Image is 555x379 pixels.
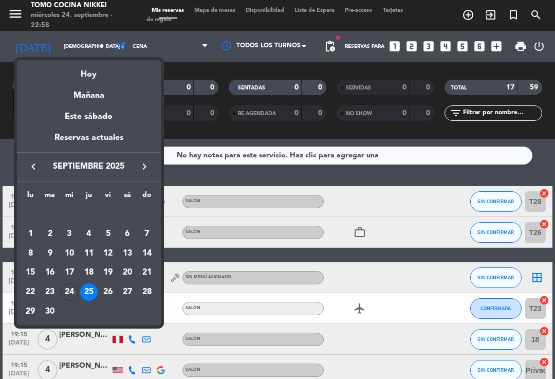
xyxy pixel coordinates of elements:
[138,225,156,243] div: 7
[21,224,41,244] td: 1 de septiembre de 2025
[22,245,39,262] div: 8
[41,283,59,301] div: 23
[137,263,157,282] td: 21 de septiembre de 2025
[60,224,79,244] td: 3 de septiembre de 2025
[61,264,78,281] div: 17
[21,282,41,302] td: 22 de septiembre de 2025
[61,283,78,301] div: 24
[41,303,59,320] div: 30
[60,263,79,282] td: 17 de septiembre de 2025
[40,302,60,321] td: 30 de septiembre de 2025
[21,244,41,263] td: 8 de septiembre de 2025
[61,245,78,262] div: 10
[98,244,118,263] td: 12 de septiembre de 2025
[60,189,79,205] th: miércoles
[138,283,156,301] div: 28
[40,244,60,263] td: 9 de septiembre de 2025
[98,263,118,282] td: 19 de septiembre de 2025
[41,245,59,262] div: 9
[99,283,117,301] div: 26
[99,264,117,281] div: 19
[80,283,98,301] div: 25
[137,282,157,302] td: 28 de septiembre de 2025
[79,244,99,263] td: 11 de septiembre de 2025
[41,264,59,281] div: 16
[138,245,156,262] div: 14
[21,302,41,321] td: 29 de septiembre de 2025
[60,282,79,302] td: 24 de septiembre de 2025
[80,264,98,281] div: 18
[22,303,39,320] div: 29
[40,263,60,282] td: 16 de septiembre de 2025
[17,102,161,131] div: Este sábado
[118,282,137,302] td: 27 de septiembre de 2025
[119,245,136,262] div: 13
[119,264,136,281] div: 20
[27,160,40,173] i: keyboard_arrow_left
[135,160,154,173] button: keyboard_arrow_right
[40,224,60,244] td: 2 de septiembre de 2025
[98,189,118,205] th: viernes
[17,60,161,81] div: Hoy
[79,189,99,205] th: jueves
[137,224,157,244] td: 7 de septiembre de 2025
[40,189,60,205] th: martes
[119,225,136,243] div: 6
[21,205,157,224] td: SEP.
[40,282,60,302] td: 23 de septiembre de 2025
[22,264,39,281] div: 15
[61,225,78,243] div: 3
[138,264,156,281] div: 21
[98,224,118,244] td: 5 de septiembre de 2025
[24,160,43,173] button: keyboard_arrow_left
[60,244,79,263] td: 10 de septiembre de 2025
[99,225,117,243] div: 5
[98,282,118,302] td: 26 de septiembre de 2025
[43,160,135,173] span: septiembre 2025
[118,244,137,263] td: 13 de septiembre de 2025
[118,263,137,282] td: 20 de septiembre de 2025
[17,81,161,102] div: Mañana
[118,189,137,205] th: sábado
[137,189,157,205] th: domingo
[22,283,39,301] div: 22
[80,225,98,243] div: 4
[118,224,137,244] td: 6 de septiembre de 2025
[79,263,99,282] td: 18 de septiembre de 2025
[137,244,157,263] td: 14 de septiembre de 2025
[21,263,41,282] td: 15 de septiembre de 2025
[99,245,117,262] div: 12
[138,160,151,173] i: keyboard_arrow_right
[119,283,136,301] div: 27
[22,225,39,243] div: 1
[79,282,99,302] td: 25 de septiembre de 2025
[79,224,99,244] td: 4 de septiembre de 2025
[21,189,41,205] th: lunes
[17,131,161,152] div: Reservas actuales
[41,225,59,243] div: 2
[80,245,98,262] div: 11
